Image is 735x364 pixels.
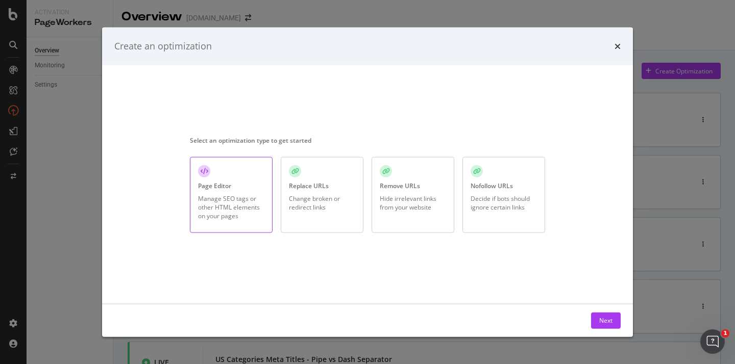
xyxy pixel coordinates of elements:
[102,28,633,337] div: modal
[599,316,612,325] div: Next
[700,329,725,354] iframe: Intercom live chat
[114,40,212,53] div: Create an optimization
[615,40,621,53] div: times
[190,136,545,144] div: Select an optimization type to get started
[380,194,446,212] div: Hide irrelevant links from your website
[289,194,355,212] div: Change broken or redirect links
[591,312,621,328] button: Next
[471,194,537,212] div: Decide if bots should ignore certain links
[198,181,231,190] div: Page Editor
[198,194,264,220] div: Manage SEO tags or other HTML elements on your pages
[380,181,420,190] div: Remove URLs
[721,329,729,337] span: 1
[471,181,513,190] div: Nofollow URLs
[289,181,329,190] div: Replace URLs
